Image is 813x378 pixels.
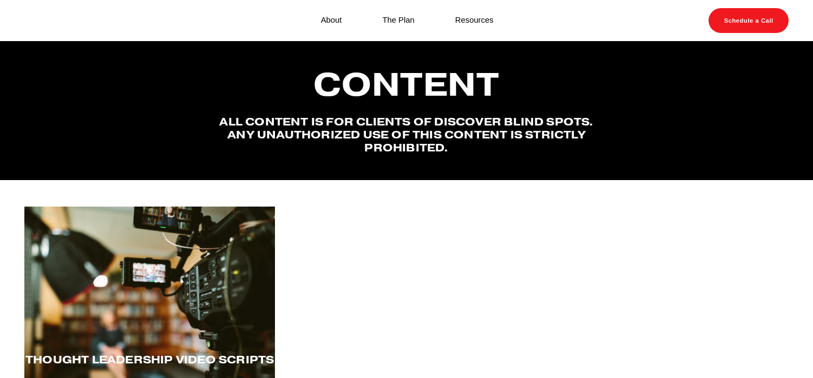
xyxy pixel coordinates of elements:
a: About [321,14,342,28]
span: One word blogs [346,353,467,367]
span: Voice Overs [620,353,707,367]
h2: Content [217,67,596,102]
img: Discover Blind Spots [24,8,94,33]
a: Schedule a Call [709,8,789,33]
a: Resources [455,14,494,28]
span: Thought LEadership Video Scripts [25,353,274,367]
h4: All content is for Clients of Discover Blind spots. Any unauthorized use of this content is stric... [217,116,596,155]
a: The Plan [383,14,415,28]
